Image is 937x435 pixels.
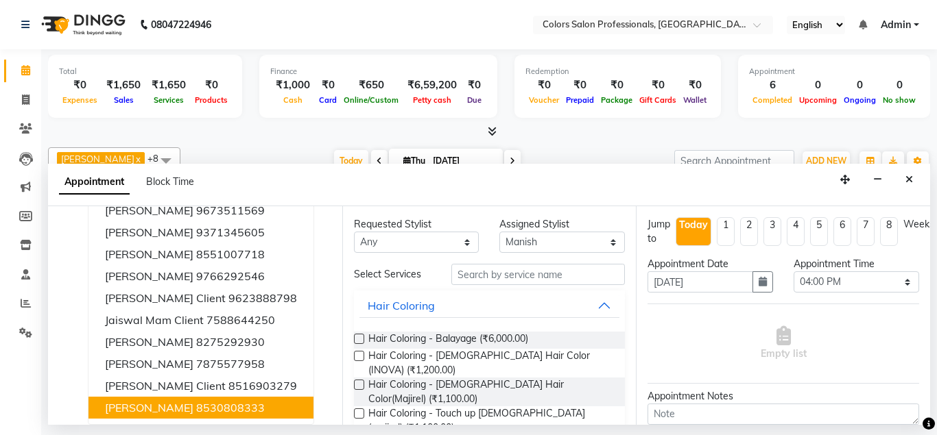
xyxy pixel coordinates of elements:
div: Appointment Date [648,257,773,271]
input: 2025-09-04 [429,151,497,171]
span: Hair Coloring - Balayage (₹6,000.00) [368,332,528,349]
span: Voucher [525,95,562,105]
ngb-highlight: 9623888798 [228,291,297,305]
li: 8 [880,217,898,246]
div: ₹650 [340,77,402,93]
div: ₹0 [316,77,340,93]
span: Hair Coloring - Touch up [DEMOGRAPHIC_DATA] (majirel) (₹1,100.00) [368,406,615,435]
span: Today [334,150,368,171]
span: Admin [881,18,911,32]
span: [PERSON_NAME] [105,269,193,283]
li: 2 [740,217,758,246]
span: Thu [400,156,429,166]
div: Requested Stylist [354,217,479,232]
div: ₹0 [636,77,680,93]
span: Gift Cards [636,95,680,105]
span: Due [464,95,485,105]
li: 3 [763,217,781,246]
div: Redemption [525,66,710,77]
span: Hair Coloring - [DEMOGRAPHIC_DATA] Hair Color(Majirel) (₹1,100.00) [368,377,615,406]
div: Today [679,218,708,232]
span: ADD NEW [806,156,846,166]
span: [PERSON_NAME] [105,247,193,261]
ngb-highlight: 7875577958 [196,357,265,371]
span: [PERSON_NAME] Client [105,379,226,393]
div: ₹1,650 [146,77,191,93]
li: 1 [717,217,735,246]
div: Select Services [344,267,441,282]
li: 6 [833,217,851,246]
span: [PERSON_NAME] [105,225,193,239]
div: Total [59,66,231,77]
span: Appointment [59,170,130,195]
ngb-highlight: 8516903279 [228,379,297,393]
ngb-highlight: 9371345605 [196,225,265,239]
span: Services [150,95,187,105]
span: [PERSON_NAME] [105,357,193,371]
li: 5 [810,217,828,246]
div: ₹6,59,200 [402,77,462,93]
button: Hair Coloring [359,293,620,318]
div: Appointment [749,66,919,77]
span: [PERSON_NAME] [105,335,193,349]
div: ₹0 [59,77,101,93]
ngb-highlight: 8530808333 [196,401,265,414]
button: ADD NEW [803,151,850,171]
button: Close [899,169,919,190]
span: [PERSON_NAME] [61,153,134,164]
span: Card [316,95,340,105]
input: Search Appointment [674,150,794,171]
div: ₹0 [597,77,636,93]
ngb-highlight: 9766292546 [196,269,265,283]
span: Prepaid [562,95,597,105]
span: Sales [110,95,137,105]
div: Hair Coloring [368,297,435,314]
a: x [134,153,141,164]
span: Ongoing [840,95,879,105]
div: 6 [749,77,796,93]
b: 08047224946 [151,5,211,44]
span: Block Time [146,175,194,188]
span: No show [879,95,919,105]
img: logo [35,5,129,44]
div: ₹0 [525,77,562,93]
ngb-highlight: 8275292930 [196,335,265,349]
div: 0 [840,77,879,93]
div: ₹0 [191,77,231,93]
div: Assigned Stylist [499,217,625,232]
span: Hair Coloring - [DEMOGRAPHIC_DATA] Hair Color (INOVA) (₹1,200.00) [368,349,615,377]
span: [PERSON_NAME] [105,203,193,217]
span: Petty cash [410,95,455,105]
span: [PERSON_NAME] [105,401,193,414]
div: ₹0 [680,77,710,93]
div: Weeks [903,217,934,232]
span: +8 [147,153,169,164]
div: 0 [796,77,840,93]
span: Products [191,95,231,105]
input: yyyy-mm-dd [648,271,753,293]
input: Search by service name [451,264,626,285]
ngb-highlight: 7588644250 [206,313,275,327]
div: 0 [879,77,919,93]
div: ₹1,650 [101,77,146,93]
div: ₹0 [562,77,597,93]
span: Upcoming [796,95,840,105]
ngb-highlight: 8551007718 [196,247,265,261]
span: Empty list [761,326,807,361]
span: Completed [749,95,796,105]
span: Wallet [680,95,710,105]
span: Expenses [59,95,101,105]
span: Jaiswal Mam Client [105,313,204,327]
div: Appointment Time [794,257,919,271]
div: Jump to [648,217,670,246]
span: Package [597,95,636,105]
span: [PERSON_NAME] Client [105,291,226,305]
span: Online/Custom [340,95,402,105]
li: 4 [787,217,805,246]
span: Cash [280,95,306,105]
div: ₹0 [462,77,486,93]
ngb-highlight: 9673511569 [196,203,265,217]
li: 7 [857,217,875,246]
div: ₹1,000 [270,77,316,93]
div: Finance [270,66,486,77]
